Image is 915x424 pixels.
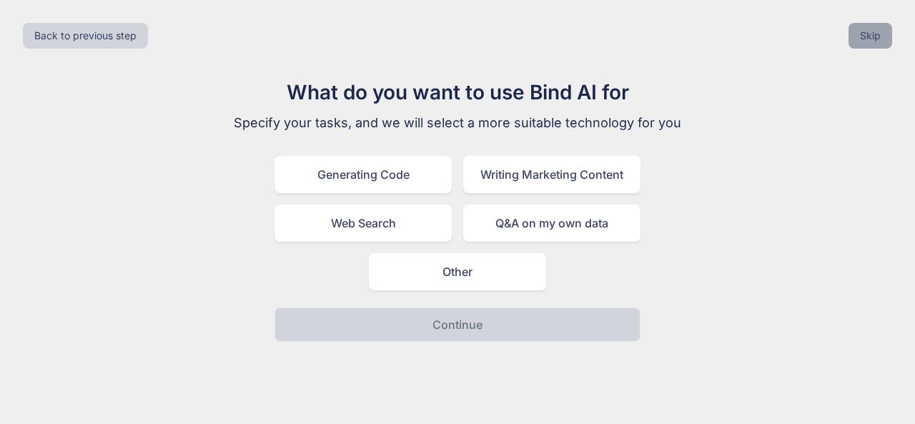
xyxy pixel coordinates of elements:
div: Other [369,253,546,290]
button: Skip [849,23,892,49]
button: Continue [274,307,640,342]
h1: What do you want to use Bind AI for [217,77,698,107]
p: Specify your tasks, and we will select a more suitable technology for you [217,113,698,133]
div: Web Search [274,204,452,242]
div: Generating Code [274,156,452,193]
div: Q&A on my own data [463,204,640,242]
div: Writing Marketing Content [463,156,640,193]
button: Back to previous step [23,23,148,49]
p: Continue [432,316,483,333]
